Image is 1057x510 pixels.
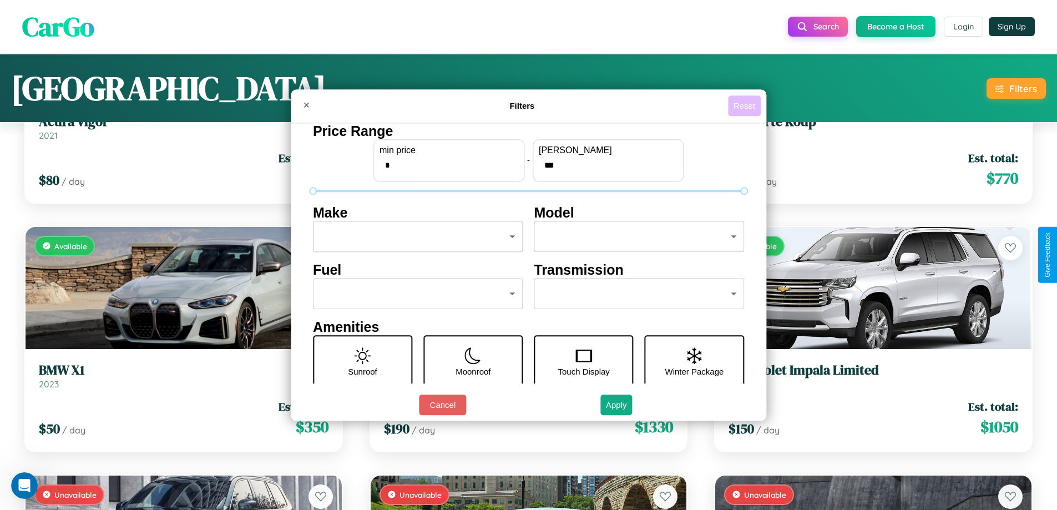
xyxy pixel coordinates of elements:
span: / day [756,425,780,436]
p: Moonroof [456,364,490,379]
span: 2023 [39,378,59,390]
span: Unavailable [399,490,442,499]
span: Available [54,241,87,251]
div: Filters [1009,83,1037,94]
span: Unavailable [54,490,97,499]
span: $ 1050 [980,416,1018,438]
h3: BMW X1 [39,362,328,378]
label: min price [380,145,518,155]
h4: Filters [316,101,728,110]
iframe: Intercom live chat [11,472,38,499]
p: Winter Package [665,364,724,379]
span: Est. total: [968,150,1018,166]
span: CarGo [22,8,94,45]
span: $ 150 [729,420,754,438]
button: Reset [728,95,761,116]
label: [PERSON_NAME] [539,145,677,155]
span: Unavailable [744,490,786,499]
span: / day [412,425,435,436]
div: Give Feedback [1044,233,1051,277]
a: Kia Forte Koup2014 [729,114,1018,141]
button: Cancel [419,395,466,415]
h3: Acura Vigor [39,114,328,130]
a: BMW X12023 [39,362,328,390]
button: Login [944,17,983,37]
span: $ 770 [987,167,1018,189]
h4: Price Range [313,123,744,139]
span: $ 50 [39,420,60,438]
h4: Model [534,205,745,221]
span: Est. total: [279,398,328,415]
span: $ 1330 [635,416,673,438]
button: Apply [600,395,633,415]
h4: Make [313,205,523,221]
span: Est. total: [968,398,1018,415]
h1: [GEOGRAPHIC_DATA] [11,65,326,111]
h4: Transmission [534,262,745,278]
a: Chevrolet Impala Limited2023 [729,362,1018,390]
button: Filters [987,78,1046,99]
button: Search [788,17,848,37]
span: / day [62,176,85,187]
span: $ 350 [296,416,328,438]
h4: Amenities [313,319,744,335]
span: $ 80 [39,171,59,189]
h3: Kia Forte Koup [729,114,1018,130]
span: Est. total: [279,150,328,166]
p: Touch Display [558,364,609,379]
span: / day [62,425,85,436]
p: - [527,153,530,168]
span: Search [813,22,839,32]
h3: Chevrolet Impala Limited [729,362,1018,378]
h4: Fuel [313,262,523,278]
span: 2021 [39,130,58,141]
span: $ 190 [384,420,409,438]
p: Sunroof [348,364,377,379]
a: Acura Vigor2021 [39,114,328,141]
button: Sign Up [989,17,1035,36]
button: Become a Host [856,16,935,37]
